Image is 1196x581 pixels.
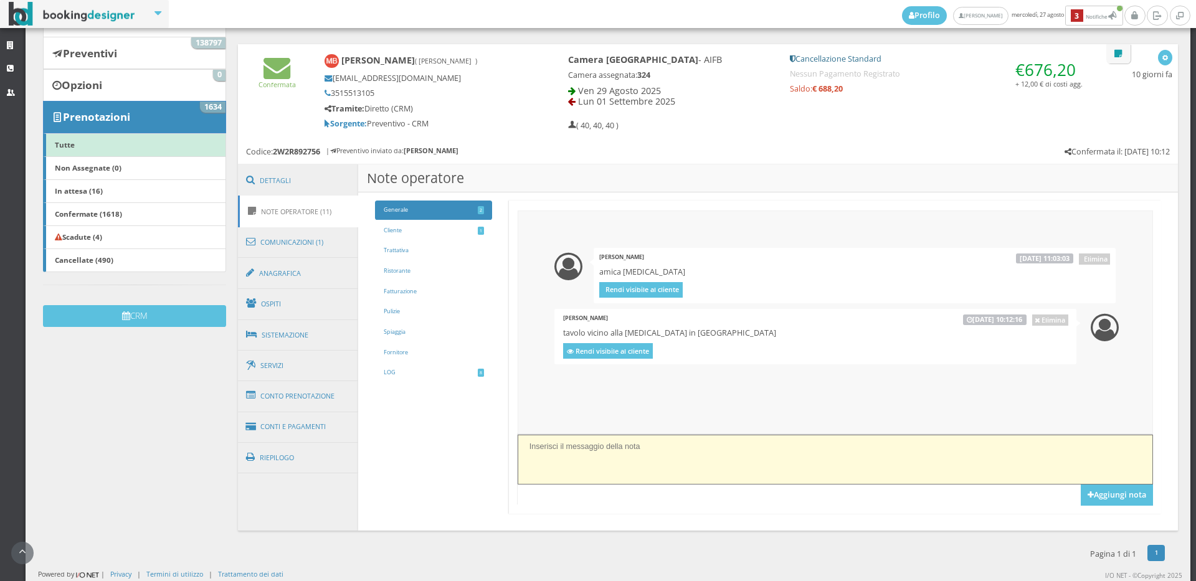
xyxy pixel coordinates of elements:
[246,147,320,156] h5: Codice:
[790,69,1083,78] h5: Nessun Pagamento Registrato
[325,73,526,83] h5: [EMAIL_ADDRESS][DOMAIN_NAME]
[55,186,103,196] b: In attesa (16)
[1084,254,1108,263] span: Elimina
[238,196,359,227] a: Note Operatore (11)
[1032,314,1068,326] button: Elimina
[375,343,492,362] a: Fornitore
[325,103,364,114] b: Tramite:
[478,227,483,235] span: 1
[55,139,75,149] b: Tutte
[812,83,843,94] strong: € 688,20
[358,164,1178,192] h3: Note operatore
[375,323,492,342] a: Spiaggia
[963,314,1027,325] span: [DATE] 10:12:16
[478,206,483,214] span: 2
[55,232,102,242] b: Scadute (4)
[375,241,492,260] a: Trattativa
[563,328,1068,338] h5: tavolo vicino alla [MEDICAL_DATA] in [GEOGRAPHIC_DATA]
[259,70,296,89] a: Confermata
[55,255,113,265] b: Cancellate (490)
[1015,79,1083,88] small: + 12,00 € di costi agg.
[1090,549,1136,559] h5: Pagina 1 di 1
[563,343,653,359] button: Rendi visibile al cliente
[209,569,212,579] div: |
[1132,70,1172,79] h5: 10 giorni fa
[790,54,1083,64] h5: Cancellazione Standard
[576,346,649,356] span: Rendi visibile al cliente
[43,69,226,102] a: Opzioni 0
[375,201,492,220] a: Generale2
[404,146,458,155] b: [PERSON_NAME]
[599,267,1110,276] h5: amica [MEDICAL_DATA]
[605,285,679,294] span: Rendi visibile al cliente
[375,221,492,240] a: Cliente1
[1065,147,1170,156] h5: Confermata il: [DATE] 10:12
[1042,315,1065,324] span: Elimina
[43,179,226,203] a: In attesa (16)
[43,305,226,327] button: CRM
[1015,59,1076,81] span: €
[43,248,226,272] a: Cancellate (490)
[38,569,105,580] div: Powered by |
[213,70,225,81] span: 0
[415,56,477,65] small: ( [PERSON_NAME] )
[902,6,1124,26] span: mercoledì, 27 agosto
[325,54,339,68] img: Margherita Burgio
[568,70,773,80] h5: Camera assegnata:
[110,569,131,579] a: Privacy
[637,70,650,80] b: 324
[191,37,225,49] span: 138797
[238,411,359,443] a: Conti e Pagamenti
[63,46,117,60] b: Preventivi
[325,118,367,129] b: Sorgente:
[74,570,101,580] img: ionet_small_logo.png
[326,147,458,155] h6: | Preventivo inviato da:
[325,119,526,128] h5: Preventivo - CRM
[43,37,226,69] a: Preventivi 138797
[43,101,226,133] a: Prenotazioni 1634
[1079,253,1110,265] button: Elimina
[238,442,359,474] a: Riepilogo
[568,54,773,65] h4: - AIFB
[55,163,121,172] b: Non Assegnate (0)
[1147,545,1165,561] a: 1
[63,110,130,124] b: Prenotazioni
[375,262,492,281] a: Ristorante
[599,282,683,298] button: Rendi visibile al cliente
[43,156,226,180] a: Non Assegnate (0)
[1081,484,1153,506] button: Aggiungi nota
[568,54,698,65] b: Camera [GEOGRAPHIC_DATA]
[563,314,608,322] span: [PERSON_NAME]
[325,104,526,113] h5: Diretto (CRM)
[238,380,359,412] a: Conto Prenotazione
[273,146,320,157] b: 2W2R892756
[375,363,492,382] a: LOG8
[218,569,283,579] a: Trattamento dei dati
[578,95,675,107] span: Lun 01 Settembre 2025
[43,202,226,226] a: Confermate (1618)
[953,7,1009,25] a: [PERSON_NAME]
[43,133,226,157] a: Tutte
[200,102,225,113] span: 1634
[238,257,359,290] a: Anagrafica
[43,225,226,249] a: Scadute (4)
[478,369,483,377] span: 8
[1025,59,1076,81] span: 676,20
[9,2,135,26] img: BookingDesigner.com
[238,319,359,351] a: Sistemazione
[375,302,492,321] a: Pulizie
[1071,9,1083,22] b: 3
[375,282,492,301] a: Fatturazione
[902,6,947,25] a: Profilo
[325,88,526,98] h5: 3515513105
[238,350,359,382] a: Servizi
[568,121,619,130] h5: ( 40, 40, 40 )
[238,288,359,320] a: Ospiti
[1016,253,1074,263] span: [DATE] 11:03:03
[790,84,1083,93] h5: Saldo:
[341,54,477,66] b: [PERSON_NAME]
[62,78,102,92] b: Opzioni
[1065,6,1123,26] button: 3Notifiche
[146,569,203,579] a: Termini di utilizzo
[55,209,122,219] b: Confermate (1618)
